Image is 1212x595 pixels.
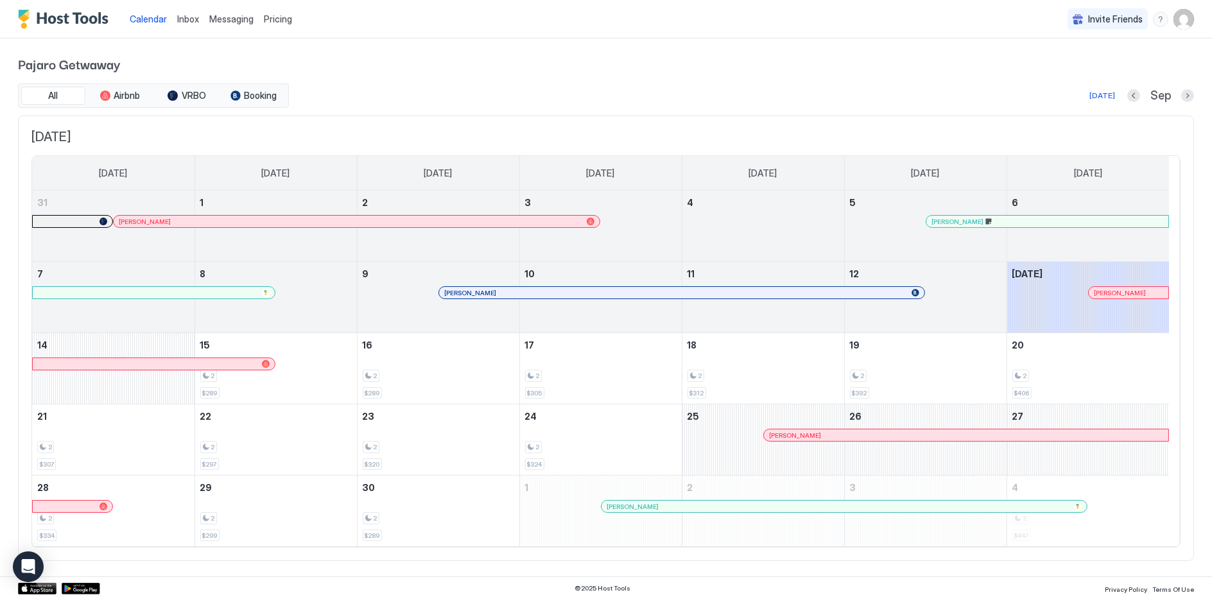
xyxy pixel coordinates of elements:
[363,340,373,350] span: 16
[682,262,844,286] a: September 11, 2025
[39,460,54,469] span: $307
[607,503,659,511] span: [PERSON_NAME]
[37,340,48,350] span: 14
[1007,404,1170,428] a: September 27, 2025
[682,191,844,262] td: September 4, 2025
[374,514,377,522] span: 2
[130,13,167,24] span: Calendar
[363,411,375,422] span: 23
[177,13,199,24] span: Inbox
[365,531,380,540] span: $289
[1152,582,1194,595] a: Terms Of Use
[1007,333,1170,357] a: September 20, 2025
[200,411,212,422] span: 22
[211,514,215,522] span: 2
[18,583,56,594] a: App Store
[845,262,1007,286] a: September 12, 2025
[1012,268,1043,279] span: [DATE]
[736,156,790,191] a: Thursday
[32,404,195,476] td: September 21, 2025
[749,168,777,179] span: [DATE]
[32,262,195,333] td: September 7, 2025
[1088,13,1143,25] span: Invite Friends
[114,90,141,101] span: Airbnb
[200,340,211,350] span: 15
[200,197,204,208] span: 1
[357,476,519,547] td: September 30, 2025
[119,218,594,226] div: [PERSON_NAME]
[200,268,206,279] span: 8
[850,482,856,493] span: 3
[844,476,1007,547] td: October 3, 2025
[99,168,127,179] span: [DATE]
[769,431,821,440] span: [PERSON_NAME]
[1007,262,1169,333] td: September 13, 2025
[1074,168,1102,179] span: [DATE]
[86,156,140,191] a: Sunday
[1007,404,1169,476] td: September 27, 2025
[682,333,844,404] td: September 18, 2025
[688,340,697,350] span: 18
[32,476,195,499] a: September 28, 2025
[264,13,292,25] span: Pricing
[845,476,1007,499] a: October 3, 2025
[357,191,519,262] td: September 2, 2025
[520,333,682,357] a: September 17, 2025
[861,372,865,380] span: 2
[682,262,844,333] td: September 11, 2025
[850,268,860,279] span: 12
[358,262,519,286] a: September 9, 2025
[1012,482,1019,493] span: 4
[682,404,844,428] a: September 25, 2025
[1012,197,1019,208] span: 6
[32,476,195,547] td: September 28, 2025
[1087,88,1117,103] button: [DATE]
[357,404,519,476] td: September 23, 2025
[519,191,682,262] td: September 3, 2025
[245,90,277,101] span: Booking
[32,191,195,214] a: August 31, 2025
[1094,289,1163,297] div: [PERSON_NAME]
[682,191,844,214] a: September 4, 2025
[1012,411,1024,422] span: 27
[365,389,380,397] span: $289
[769,431,1163,440] div: [PERSON_NAME]
[682,404,844,476] td: September 25, 2025
[520,262,682,286] a: September 10, 2025
[682,333,844,357] a: September 18, 2025
[1007,476,1170,499] a: October 4, 2025
[358,404,519,428] a: September 23, 2025
[688,482,693,493] span: 2
[88,87,152,105] button: Airbnb
[1173,9,1194,30] div: User profile
[850,411,862,422] span: 26
[1012,340,1025,350] span: 20
[195,262,357,333] td: September 8, 2025
[18,83,289,108] div: tab-group
[1105,585,1147,593] span: Privacy Policy
[221,87,286,105] button: Booking
[39,531,55,540] span: $334
[21,87,85,105] button: All
[37,482,49,493] span: 28
[358,333,519,357] a: September 16, 2025
[13,551,44,582] div: Open Intercom Messenger
[444,289,919,297] div: [PERSON_NAME]
[195,476,357,499] a: September 29, 2025
[688,197,694,208] span: 4
[1023,372,1027,380] span: 2
[1007,333,1169,404] td: September 20, 2025
[587,168,615,179] span: [DATE]
[195,333,357,404] td: September 15, 2025
[195,262,357,286] a: September 8, 2025
[682,476,844,499] a: October 2, 2025
[37,268,43,279] span: 7
[525,482,529,493] span: 1
[374,443,377,451] span: 2
[358,476,519,499] a: September 30, 2025
[32,333,195,404] td: September 14, 2025
[200,482,212,493] span: 29
[931,218,983,226] span: [PERSON_NAME]
[202,531,218,540] span: $299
